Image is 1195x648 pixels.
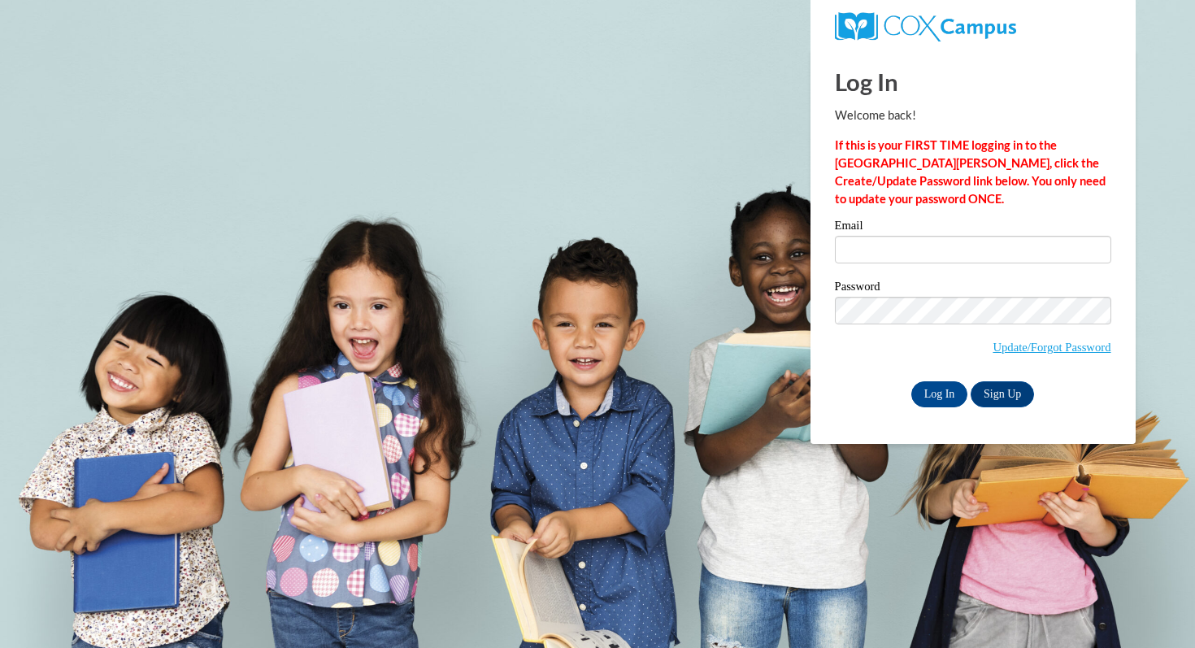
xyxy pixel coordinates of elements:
[971,381,1034,407] a: Sign Up
[835,65,1111,98] h1: Log In
[835,107,1111,124] p: Welcome back!
[835,281,1111,297] label: Password
[835,12,1016,41] img: COX Campus
[835,19,1016,33] a: COX Campus
[835,220,1111,236] label: Email
[911,381,968,407] input: Log In
[993,341,1110,354] a: Update/Forgot Password
[835,138,1106,206] strong: If this is your FIRST TIME logging in to the [GEOGRAPHIC_DATA][PERSON_NAME], click the Create/Upd...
